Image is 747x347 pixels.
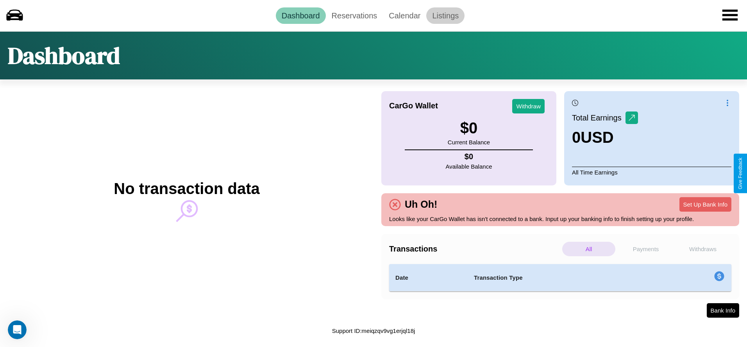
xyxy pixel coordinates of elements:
[389,214,731,224] p: Looks like your CarGo Wallet has isn't connected to a bank. Input up your banking info to finish ...
[426,7,465,24] a: Listings
[395,273,461,282] h4: Date
[446,152,492,161] h4: $ 0
[679,197,731,212] button: Set Up Bank Info
[676,242,729,256] p: Withdraws
[276,7,326,24] a: Dashboard
[448,119,490,137] h3: $ 0
[572,167,731,178] p: All Time Earnings
[619,242,672,256] p: Payments
[389,264,731,291] table: simple table
[512,99,545,113] button: Withdraw
[8,40,120,72] h1: Dashboard
[572,111,625,125] p: Total Earnings
[389,101,438,110] h4: CarGo Wallet
[401,199,441,210] h4: Uh Oh!
[562,242,615,256] p: All
[326,7,383,24] a: Reservations
[8,320,27,339] iframe: Intercom live chat
[707,303,739,318] button: Bank Info
[383,7,426,24] a: Calendar
[114,180,259,198] h2: No transaction data
[474,273,650,282] h4: Transaction Type
[448,137,490,147] p: Current Balance
[389,245,560,254] h4: Transactions
[572,129,638,146] h3: 0 USD
[446,161,492,172] p: Available Balance
[738,158,743,189] div: Give Feedback
[332,325,415,336] p: Support ID: meiqzqv9vg1erjql18j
